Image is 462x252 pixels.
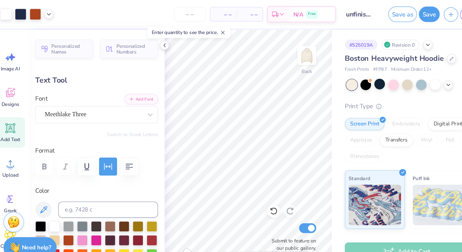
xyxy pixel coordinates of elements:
div: Applique [331,126,361,137]
div: Accessibility label [179,233,187,241]
span: Puff Ink [394,163,410,171]
div: Digital Print [409,111,446,122]
span: Designs [9,94,26,101]
button: Save as [371,6,398,21]
div: Foil [420,126,438,137]
div: Print Type [331,95,447,104]
a: GB [439,7,454,20]
div: Transfers [364,126,394,137]
div: Screen Print [331,111,368,122]
label: Color [41,174,156,183]
span: – – [209,10,224,18]
label: Format [41,137,156,146]
img: Back [287,44,303,60]
span: Upload [10,161,25,167]
span: – – [234,10,249,18]
span: Free [296,11,303,16]
div: Text Tool [41,70,156,80]
input: e.g. 7428 c [62,189,156,204]
img: Standard [334,173,383,211]
div: Rhinestones [331,141,368,153]
div: Revision 0 [365,37,400,47]
span: Clipart & logos [5,228,30,240]
div: Enter quantity to see the price. [146,25,223,36]
div: Embroidery [370,111,406,122]
button: Personalized Names [41,37,95,55]
span: Image AI [8,61,26,67]
span: # FP87 [357,62,370,68]
img: Puff Ink [394,173,444,211]
label: Submit to feature on our public gallery. [258,222,304,236]
div: Vinyl [396,126,418,137]
span: Add Text [8,128,26,134]
button: Personalized Numbers [102,37,156,55]
input: Untitled Design [326,6,364,21]
strong: Need help? [28,228,56,236]
div: Back [290,63,300,70]
label: Font [41,88,52,97]
button: Add Font [124,88,156,98]
div: # 525019A [331,37,361,47]
span: Personalized Numbers [116,41,151,51]
button: Switch to Greek Letters [108,123,156,129]
span: N/A [282,10,292,18]
span: Fresh Prints [331,62,353,68]
span: GB [442,9,451,18]
span: Greek [11,194,23,200]
input: – – [170,7,200,20]
button: Save [400,6,419,21]
span: Minimum Order: 12 + [374,62,412,68]
span: Boston Heavyweight Hoodie [331,50,423,59]
span: Personalized Names [56,41,90,51]
span: Standard [334,163,354,171]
